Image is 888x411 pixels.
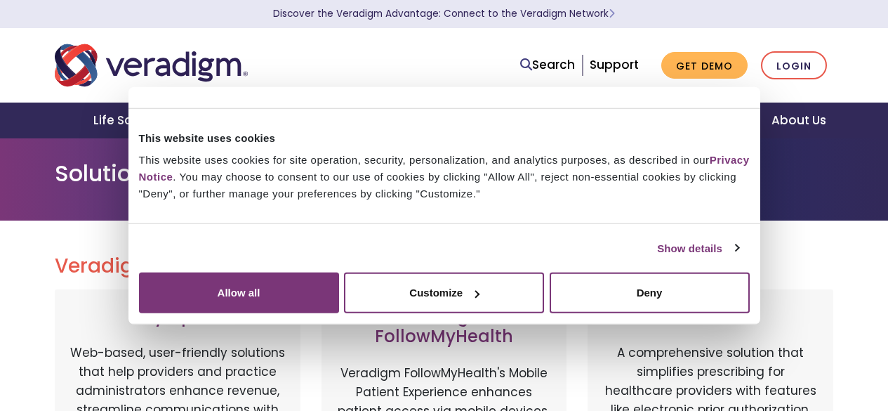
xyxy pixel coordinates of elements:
span: Learn More [609,7,615,20]
a: Login [761,51,827,80]
h1: Solution Login [55,160,834,187]
a: Support [590,56,639,73]
div: This website uses cookies for site operation, security, personalization, and analytics purposes, ... [139,152,750,202]
a: Show details [657,240,738,256]
h3: ePrescribe [602,306,819,327]
h2: Veradigm Solutions [55,254,834,278]
a: Privacy Notice [139,154,750,183]
h3: Veradigm FollowMyHealth [336,306,553,347]
img: Veradigm logo [55,42,248,89]
a: About Us [755,103,843,138]
button: Allow all [139,273,339,313]
div: This website uses cookies [139,129,750,146]
button: Deny [550,273,750,313]
a: Life Sciences [77,103,193,138]
a: Search [520,56,575,74]
h3: Payerpath [69,306,286,327]
a: Get Demo [661,52,748,79]
a: Discover the Veradigm Advantage: Connect to the Veradigm NetworkLearn More [273,7,615,20]
button: Customize [344,273,544,313]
